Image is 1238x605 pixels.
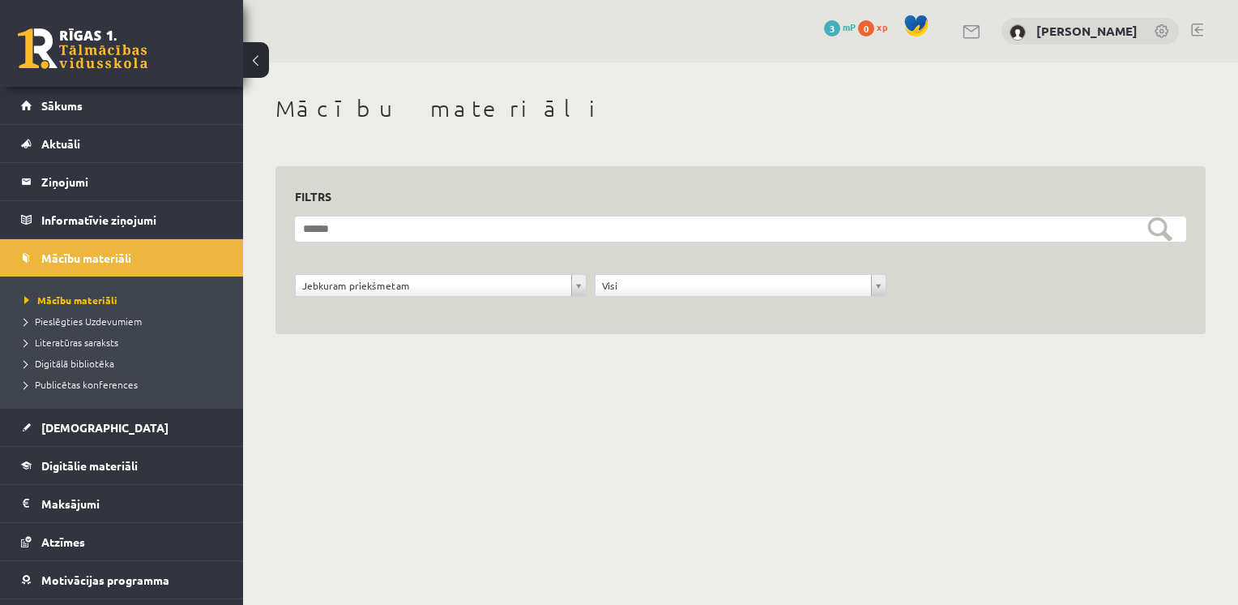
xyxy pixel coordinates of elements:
[21,163,223,200] a: Ziņojumi
[24,377,227,392] a: Publicētas konferences
[21,201,223,238] a: Informatīvie ziņojumi
[21,523,223,560] a: Atzīmes
[21,87,223,124] a: Sākums
[858,20,874,36] span: 0
[21,447,223,484] a: Digitālie materiāli
[41,458,138,473] span: Digitālie materiāli
[877,20,887,33] span: xp
[24,378,138,391] span: Publicētas konferences
[24,293,227,307] a: Mācību materiāli
[24,357,114,370] span: Digitālā bibliotēka
[24,336,118,349] span: Literatūras saraksts
[24,335,227,350] a: Literatūras saraksts
[824,20,840,36] span: 3
[1010,24,1026,41] img: Justīne Everte
[21,239,223,277] a: Mācību materiāli
[24,314,227,328] a: Pieslēgties Uzdevumiem
[41,420,169,435] span: [DEMOGRAPHIC_DATA]
[21,561,223,599] a: Motivācijas programma
[302,275,565,296] span: Jebkuram priekšmetam
[18,28,147,69] a: Rīgas 1. Tālmācības vidusskola
[24,356,227,371] a: Digitālā bibliotēka
[41,163,223,200] legend: Ziņojumi
[41,98,83,113] span: Sākums
[21,409,223,446] a: [DEMOGRAPHIC_DATA]
[858,20,895,33] a: 0 xp
[296,275,586,296] a: Jebkuram priekšmetam
[41,573,169,587] span: Motivācijas programma
[275,95,1206,122] h1: Mācību materiāli
[596,275,886,296] a: Visi
[41,485,223,522] legend: Maksājumi
[843,20,856,33] span: mP
[41,251,131,265] span: Mācību materiāli
[602,275,864,296] span: Visi
[21,485,223,522] a: Maksājumi
[24,294,117,307] span: Mācību materiāli
[295,186,1167,208] h3: Filtrs
[41,136,80,151] span: Aktuāli
[1036,23,1138,39] a: [PERSON_NAME]
[24,315,142,328] span: Pieslēgties Uzdevumiem
[41,534,85,549] span: Atzīmes
[41,201,223,238] legend: Informatīvie ziņojumi
[21,125,223,162] a: Aktuāli
[824,20,856,33] a: 3 mP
